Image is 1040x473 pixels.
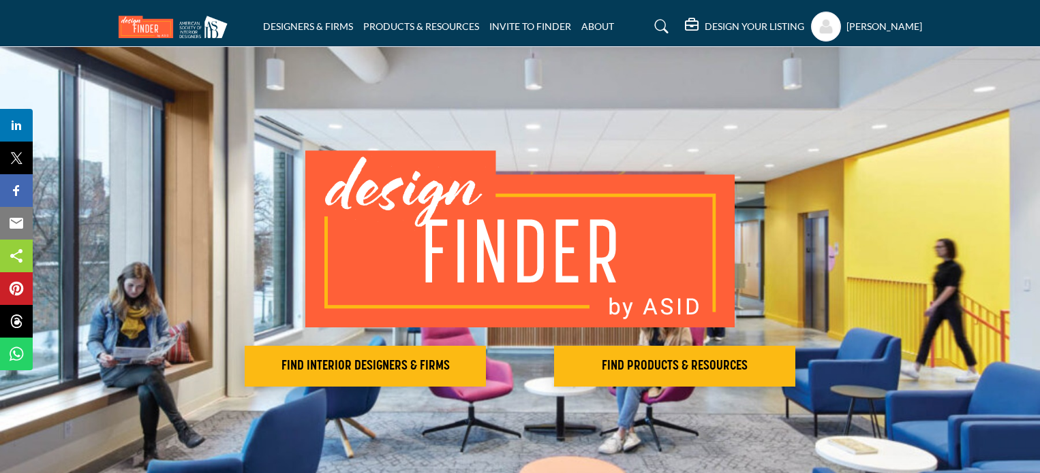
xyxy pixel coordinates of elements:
[249,358,482,374] h2: FIND INTERIOR DESIGNERS & FIRMS
[811,12,841,42] button: Show hide supplier dropdown
[119,16,234,38] img: Site Logo
[245,346,486,387] button: FIND INTERIOR DESIGNERS & FIRMS
[558,358,791,374] h2: FIND PRODUCTS & RESOURCES
[705,20,804,33] h5: DESIGN YOUR LISTING
[489,20,571,32] a: INVITE TO FINDER
[641,16,677,37] a: Search
[581,20,614,32] a: ABOUT
[363,20,479,32] a: PRODUCTS & RESOURCES
[263,20,353,32] a: DESIGNERS & FIRMS
[685,18,804,35] div: DESIGN YOUR LISTING
[846,20,922,33] h5: [PERSON_NAME]
[305,150,735,327] img: image
[554,346,795,387] button: FIND PRODUCTS & RESOURCES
